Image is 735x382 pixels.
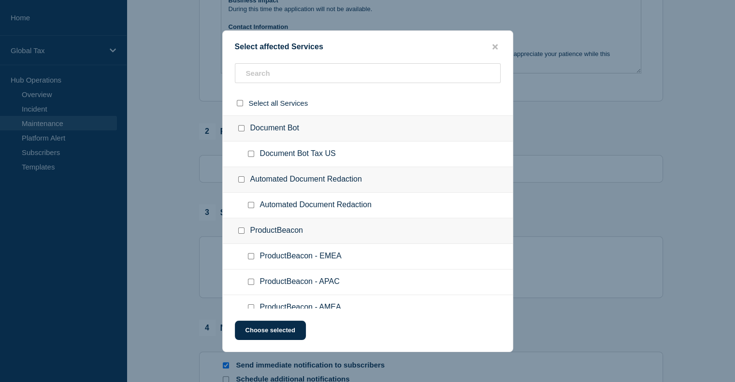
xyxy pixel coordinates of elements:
[237,100,243,106] input: select all checkbox
[235,63,501,83] input: Search
[223,167,513,193] div: Automated Document Redaction
[238,125,245,131] input: Document Bot checkbox
[223,115,513,141] div: Document Bot
[260,200,372,210] span: Automated Document Redaction
[260,149,336,159] span: Document Bot Tax US
[260,277,340,287] span: ProductBeacon - APAC
[248,151,254,157] input: Document Bot Tax US checkbox
[238,227,245,234] input: ProductBeacon checkbox
[260,252,342,261] span: ProductBeacon - EMEA
[490,42,501,52] button: close button
[248,304,254,311] input: ProductBeacon - AMEA checkbox
[260,303,341,312] span: ProductBeacon - AMEA
[249,99,308,107] span: Select all Services
[223,42,513,52] div: Select affected Services
[238,176,245,183] input: Automated Document Redaction checkbox
[248,253,254,259] input: ProductBeacon - EMEA checkbox
[235,321,306,340] button: Choose selected
[223,218,513,244] div: ProductBeacon
[248,279,254,285] input: ProductBeacon - APAC checkbox
[248,202,254,208] input: Automated Document Redaction checkbox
